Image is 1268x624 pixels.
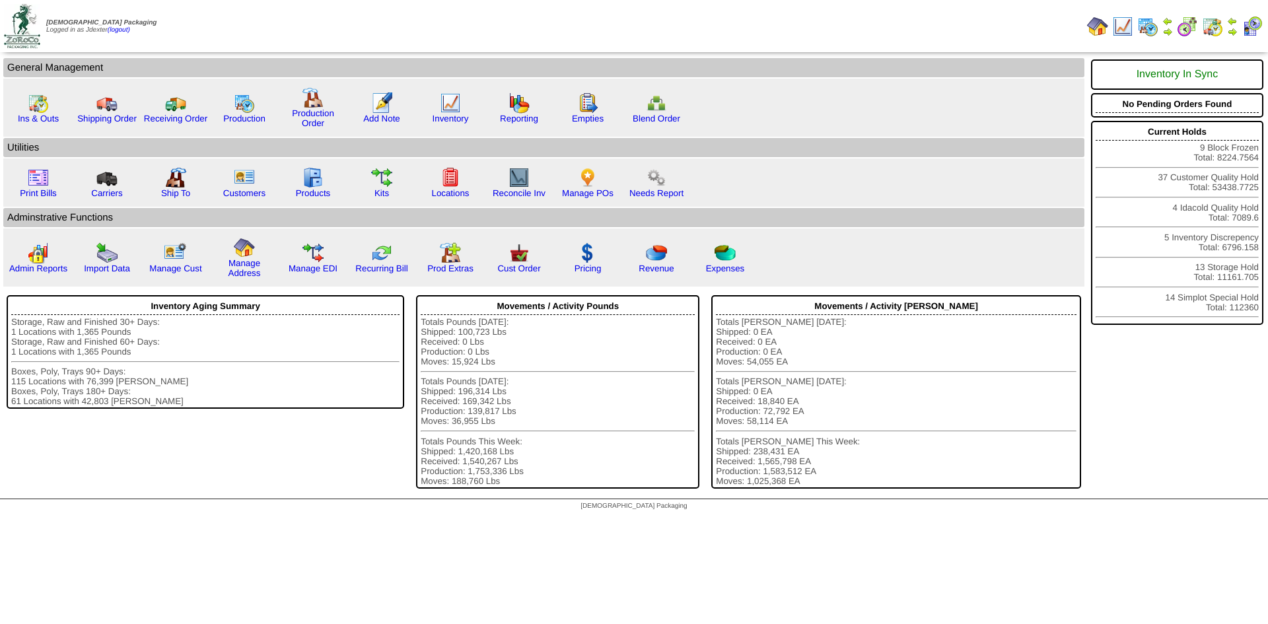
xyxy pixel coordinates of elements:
span: [DEMOGRAPHIC_DATA] Packaging [46,19,157,26]
img: network.png [646,92,667,114]
div: No Pending Orders Found [1096,96,1259,113]
img: import.gif [96,242,118,263]
div: Totals Pounds [DATE]: Shipped: 100,723 Lbs Received: 0 Lbs Production: 0 Lbs Moves: 15,924 Lbs To... [421,317,695,486]
div: Inventory Aging Summary [11,298,400,315]
a: Expenses [706,263,745,273]
a: Import Data [84,263,130,273]
a: Receiving Order [144,114,207,123]
div: Current Holds [1096,123,1259,141]
img: home.gif [1087,16,1108,37]
img: line_graph.gif [440,92,461,114]
a: Prod Extras [427,263,474,273]
img: calendarcustomer.gif [1242,16,1263,37]
a: Reconcile Inv [493,188,546,198]
a: Production [223,114,265,123]
span: [DEMOGRAPHIC_DATA] Packaging [581,503,687,510]
div: Movements / Activity Pounds [421,298,695,315]
img: orders.gif [371,92,392,114]
a: Manage Address [229,258,261,278]
img: home.gif [234,237,255,258]
div: Storage, Raw and Finished 30+ Days: 1 Locations with 1,365 Pounds Storage, Raw and Finished 60+ D... [11,317,400,406]
img: managecust.png [164,242,188,263]
a: Carriers [91,188,122,198]
img: prodextras.gif [440,242,461,263]
img: arrowright.gif [1227,26,1238,37]
img: pie_chart.png [646,242,667,263]
img: truck3.gif [96,167,118,188]
a: Locations [431,188,469,198]
a: Pricing [575,263,602,273]
a: Manage POs [562,188,614,198]
img: calendarblend.gif [1177,16,1198,37]
img: factory.gif [302,87,324,108]
img: workorder.gif [577,92,598,114]
a: (logout) [108,26,130,34]
a: Admin Reports [9,263,67,273]
img: arrowright.gif [1162,26,1173,37]
a: Revenue [639,263,674,273]
img: customers.gif [234,167,255,188]
a: Ship To [161,188,190,198]
img: line_graph.gif [1112,16,1133,37]
a: Cust Order [497,263,540,273]
div: Totals [PERSON_NAME] [DATE]: Shipped: 0 EA Received: 0 EA Production: 0 EA Moves: 54,055 EA Total... [716,317,1076,486]
a: Kits [374,188,389,198]
img: graph2.png [28,242,49,263]
a: Needs Report [629,188,684,198]
img: reconcile.gif [371,242,392,263]
img: workflow.png [646,167,667,188]
img: calendarprod.gif [234,92,255,114]
a: Shipping Order [77,114,137,123]
a: Ins & Outs [18,114,59,123]
img: workflow.gif [371,167,392,188]
img: invoice2.gif [28,167,49,188]
a: Add Note [363,114,400,123]
img: calendarinout.gif [1202,16,1223,37]
td: General Management [3,58,1084,77]
a: Manage EDI [289,263,337,273]
a: Inventory [433,114,469,123]
img: po.png [577,167,598,188]
td: Adminstrative Functions [3,208,1084,227]
img: edi.gif [302,242,324,263]
img: arrowleft.gif [1162,16,1173,26]
a: Reporting [500,114,538,123]
div: Movements / Activity [PERSON_NAME] [716,298,1076,315]
a: Customers [223,188,265,198]
a: Products [296,188,331,198]
a: Recurring Bill [355,263,407,273]
img: graph.gif [509,92,530,114]
span: Logged in as Jdexter [46,19,157,34]
img: locations.gif [440,167,461,188]
a: Blend Order [633,114,680,123]
img: calendarprod.gif [1137,16,1158,37]
img: arrowleft.gif [1227,16,1238,26]
img: cust_order.png [509,242,530,263]
img: truck2.gif [165,92,186,114]
div: Inventory In Sync [1096,62,1259,87]
img: dollar.gif [577,242,598,263]
img: truck.gif [96,92,118,114]
img: factory2.gif [165,167,186,188]
a: Production Order [292,108,334,128]
img: zoroco-logo-small.webp [4,4,40,48]
a: Empties [572,114,604,123]
img: line_graph2.gif [509,167,530,188]
div: 9 Block Frozen Total: 8224.7564 37 Customer Quality Hold Total: 53438.7725 4 Idacold Quality Hold... [1091,121,1263,325]
img: cabinet.gif [302,167,324,188]
a: Print Bills [20,188,57,198]
td: Utilities [3,138,1084,157]
img: pie_chart2.png [715,242,736,263]
img: calendarinout.gif [28,92,49,114]
a: Manage Cust [149,263,201,273]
